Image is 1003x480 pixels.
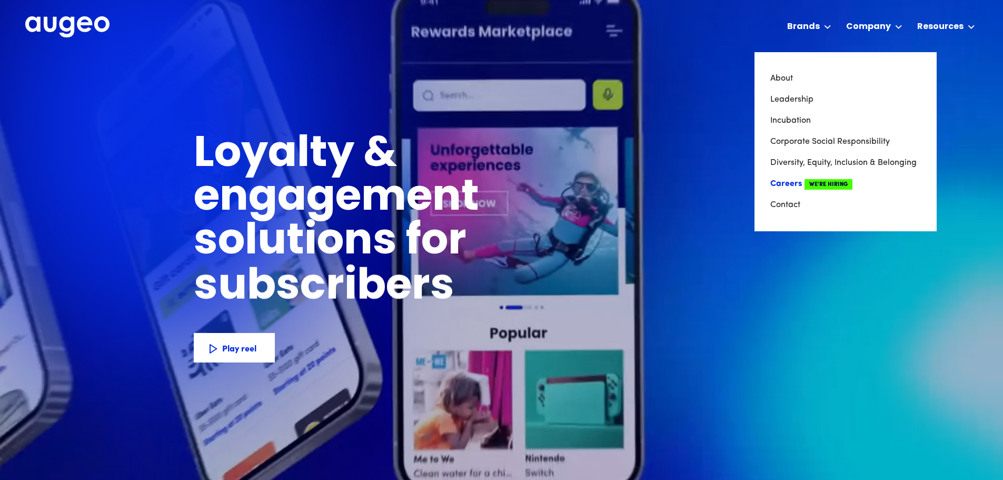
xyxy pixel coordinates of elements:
a: Corporate Social Responsibility [770,131,921,152]
div: Company [846,21,891,33]
a: home [25,16,110,38]
span: We're Hiring [805,179,852,190]
a: Leadership [770,89,921,110]
a: Incubation [770,110,921,131]
a: Contact [770,194,921,215]
nav: Company [754,52,937,231]
a: Diversity, Equity, Inclusion & Belonging [770,152,921,173]
div: Brands [787,21,820,33]
a: About [770,68,921,89]
a: CareersWe're Hiring [770,173,921,194]
img: Augeo's full logo in white. [25,16,110,38]
div: Resources [917,21,964,33]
